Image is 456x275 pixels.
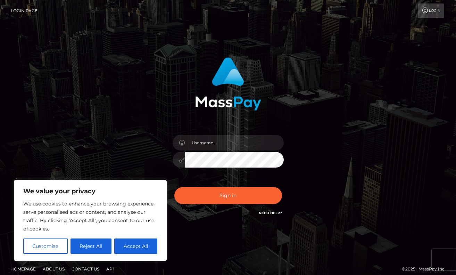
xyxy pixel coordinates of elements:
[69,264,102,274] a: Contact Us
[185,135,284,151] input: Username...
[402,265,451,273] div: © 2025 , MassPay Inc.
[14,180,167,261] div: We value your privacy
[114,238,157,254] button: Accept All
[174,187,282,204] button: Sign in
[40,264,67,274] a: About Us
[418,3,444,18] a: Login
[23,238,68,254] button: Customise
[11,3,38,18] a: Login Page
[195,57,261,111] img: MassPay Login
[23,200,157,233] p: We use cookies to enhance your browsing experience, serve personalised ads or content, and analys...
[103,264,117,274] a: API
[259,211,282,215] a: Need Help?
[8,264,39,274] a: Homepage
[71,238,112,254] button: Reject All
[23,187,157,195] p: We value your privacy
